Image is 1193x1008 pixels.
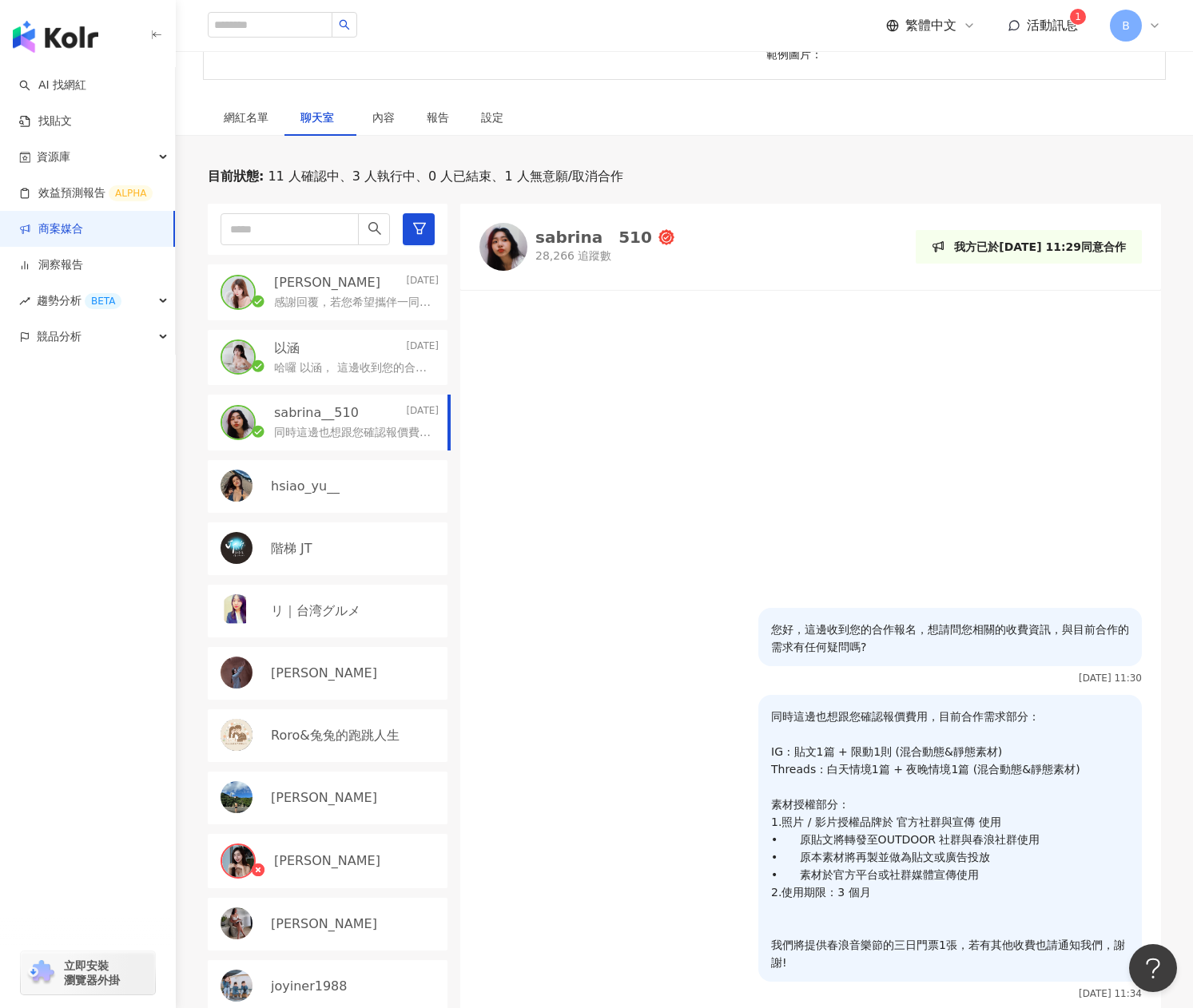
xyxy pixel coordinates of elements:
div: 內容 [372,109,395,126]
p: 階梯 JT [271,540,312,558]
img: KOL Avatar [221,719,253,751]
p: sabrina__510 [274,404,359,422]
p: joyiner1988 [271,978,347,995]
img: KOL Avatar [221,781,253,813]
img: KOL Avatar [221,970,253,1002]
p: リ｜台湾グルメ [271,602,360,620]
a: KOL Avatarsabrina__51028,266 追蹤數 [479,223,674,271]
div: BETA [85,293,121,309]
img: KOL Avatar [221,907,253,939]
p: hsiao_yu__ [271,478,340,495]
p: 同時這邊也想跟您確認報價費用，目前合作需求部分： IG : 貼文1篇 + 限動1則 (混合動態&靜態素材) Threads : 白天情境1篇 + 夜晚情境1篇 (混合動態&靜態素材) 素材授權部... [274,425,432,441]
div: 報告 [427,109,449,126]
div: sabrina__510 [535,229,652,245]
span: 11 人確認中、3 人執行中、0 人已結束、1 人無意願/取消合作 [264,168,623,185]
img: chrome extension [26,960,57,986]
img: KOL Avatar [221,532,253,564]
p: 感謝回覆，若您希望攜伴一同參與，可能需請對方自行購票入場喔，希望您能理解🥹也很期待能透過您的視角，與我們一同記錄這次充滿音樂與風格的體驗！ [274,295,432,311]
p: [PERSON_NAME] [274,274,380,292]
span: 立即安裝 瀏覽器外掛 [64,958,120,987]
img: KOL Avatar [222,276,254,308]
p: 哈囉 以涵， 這邊收到您的合作報名， 想請問您相關的收費資訊，與目前合作的需求有任何疑問嗎? 同時這邊也想跟您確認報價費用，目前合作需求部分： IG : 貼文1篇 + 限動1則 (混合動態&靜態... [274,360,432,376]
img: KOL Avatar [222,845,254,877]
p: [DATE] 11:30 [1079,673,1142,684]
span: 趨勢分析 [37,283,121,319]
span: rise [19,296,30,307]
a: 洞察報告 [19,257,83,273]
p: Roro&兔兔的跑跳人生 [271,727,400,744]
a: 找貼文 [19,113,72,129]
p: [DATE] [406,339,439,357]
img: KOL Avatar [221,657,253,689]
p: [PERSON_NAME] [271,665,377,682]
span: 資源庫 [37,139,70,175]
p: [PERSON_NAME] [271,915,377,933]
span: 活動訊息 [1027,18,1078,33]
iframe: Help Scout Beacon - Open [1129,944,1177,992]
span: B [1122,17,1130,34]
img: KOL Avatar [222,407,254,439]
img: KOL Avatar [221,594,253,626]
span: filter [412,221,427,236]
p: [DATE] 11:34 [1079,988,1142,999]
span: 競品分析 [37,319,82,355]
p: [DATE] [406,404,439,422]
a: 效益預測報告ALPHA [19,185,153,201]
p: 以涵 [274,339,300,357]
img: KOL Avatar [479,223,527,271]
span: 1 [1075,11,1081,22]
p: [PERSON_NAME] [274,852,380,870]
div: 設定 [481,109,503,126]
p: 同時這邊也想跟您確認報價費用，目前合作需求部分： IG : 貼文1篇 + 限動1則 (混合動態&靜態素材) Threads : 白天情境1篇 + 夜晚情境1篇 (混合動態&靜態素材) 素材授權部... [771,708,1129,971]
p: 您好，這邊收到您的合作報名，想請問您相關的收費資訊，與目前合作的需求有任何疑問嗎? [771,621,1129,656]
sup: 1 [1070,9,1086,25]
span: 聊天室 [300,112,340,123]
a: chrome extension立即安裝 瀏覽器外掛 [21,951,155,994]
a: searchAI 找網紅 [19,77,86,93]
p: [DATE] [406,274,439,292]
p: 目前狀態 : [208,168,264,185]
img: logo [13,21,98,53]
span: 繁體中文 [905,17,956,34]
img: KOL Avatar [221,470,253,502]
span: search [339,19,350,30]
p: 28,266 追蹤數 [535,248,674,264]
p: [PERSON_NAME] [271,789,377,807]
p: 範例圖片： [766,46,1144,63]
img: KOL Avatar [222,341,254,373]
span: search [368,221,382,236]
p: 我方已於[DATE] 11:29同意合作 [954,238,1126,256]
div: 網紅名單 [224,109,268,126]
a: 商案媒合 [19,221,83,237]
